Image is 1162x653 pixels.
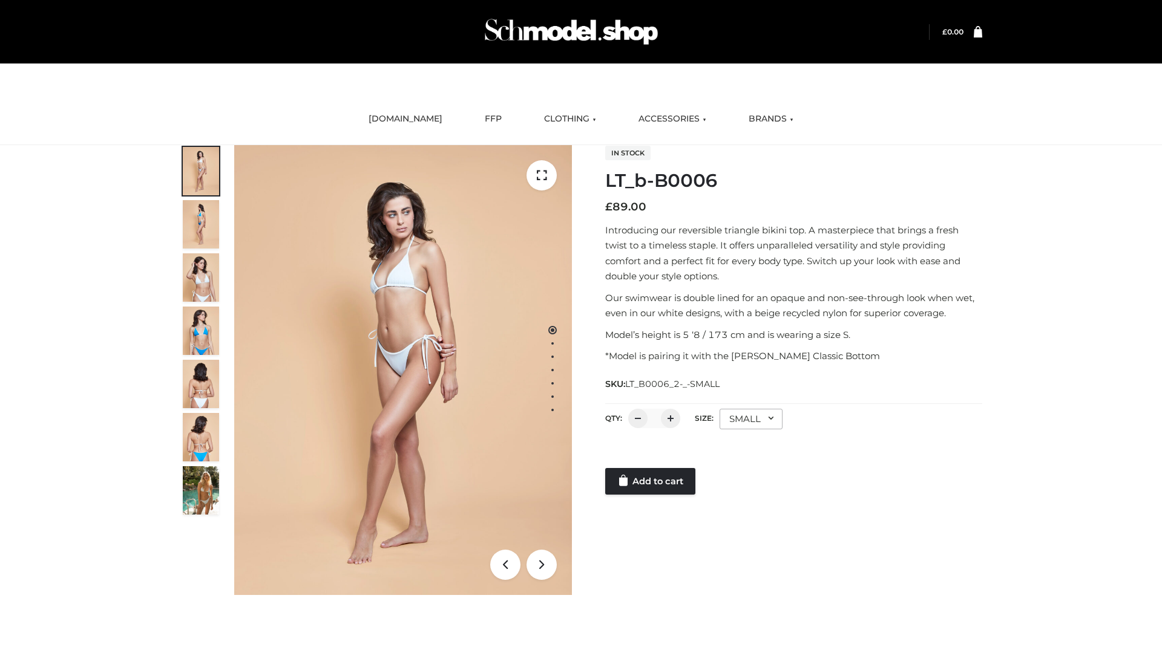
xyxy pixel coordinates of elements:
[605,348,982,364] p: *Model is pairing it with the [PERSON_NAME] Classic Bottom
[183,413,219,461] img: ArielClassicBikiniTop_CloudNine_AzureSky_OW114ECO_8-scaled.jpg
[605,223,982,284] p: Introducing our reversible triangle bikini top. A masterpiece that brings a fresh twist to a time...
[605,377,721,391] span: SKU:
[605,200,646,213] bdi: 89.00
[183,360,219,408] img: ArielClassicBikiniTop_CloudNine_AzureSky_OW114ECO_7-scaled.jpg
[359,106,451,132] a: [DOMAIN_NAME]
[625,378,720,389] span: LT_B0006_2-_-SMALL
[942,27,947,36] span: £
[476,106,511,132] a: FFP
[605,170,982,192] h1: LT_b-B0006
[183,253,219,302] img: ArielClassicBikiniTop_CloudNine_AzureSky_OW114ECO_3-scaled.jpg
[481,8,662,56] img: Schmodel Admin 964
[605,468,695,495] a: Add to cart
[605,327,982,343] p: Model’s height is 5 ‘8 / 173 cm and is wearing a size S.
[605,200,612,213] span: £
[183,147,219,195] img: ArielClassicBikiniTop_CloudNine_AzureSky_OW114ECO_1-scaled.jpg
[605,414,622,423] label: QTY:
[535,106,605,132] a: CLOTHING
[605,146,651,160] span: In stock
[740,106,803,132] a: BRANDS
[629,106,715,132] a: ACCESSORIES
[183,200,219,249] img: ArielClassicBikiniTop_CloudNine_AzureSky_OW114ECO_2-scaled.jpg
[183,466,219,515] img: Arieltop_CloudNine_AzureSky2.jpg
[605,290,982,321] p: Our swimwear is double lined for an opaque and non-see-through look when wet, even in our white d...
[234,145,572,595] img: ArielClassicBikiniTop_CloudNine_AzureSky_OW114ECO_1
[183,307,219,355] img: ArielClassicBikiniTop_CloudNine_AzureSky_OW114ECO_4-scaled.jpg
[720,409,783,429] div: SMALL
[942,27,963,36] bdi: 0.00
[942,27,963,36] a: £0.00
[695,414,714,423] label: Size:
